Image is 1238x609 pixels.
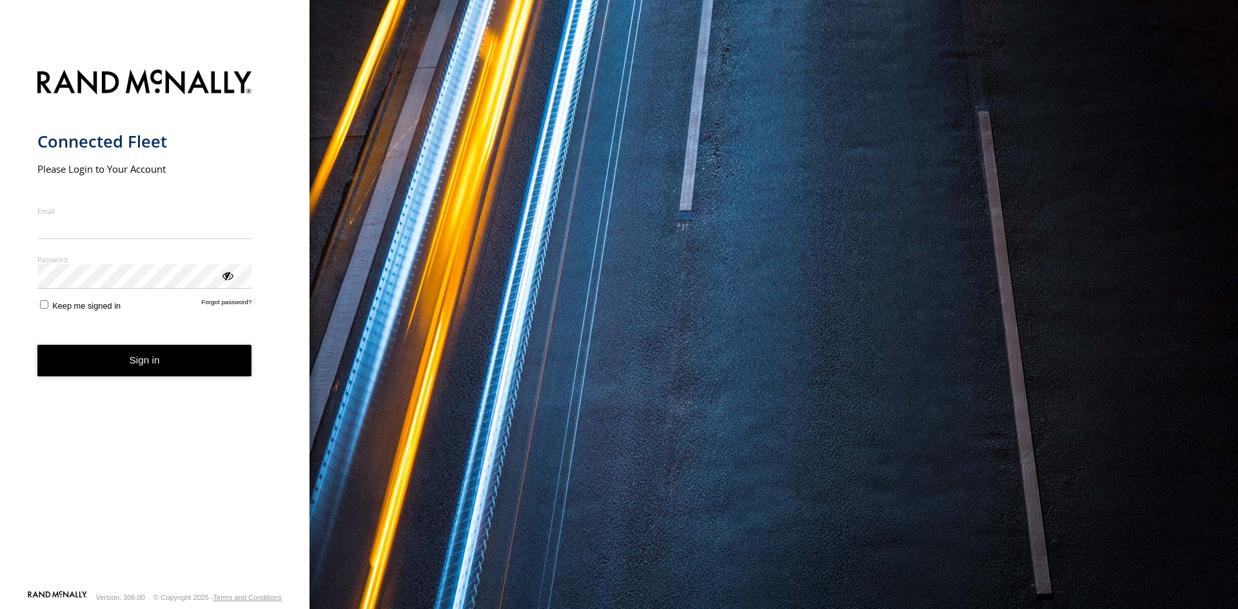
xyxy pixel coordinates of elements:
h2: Please Login to Your Account [37,162,252,175]
div: © Copyright 2025 - [153,594,282,601]
img: Rand McNally [37,67,252,100]
button: Sign in [37,345,252,376]
form: main [37,62,273,590]
input: Keep me signed in [40,300,48,309]
div: Version: 306.00 [96,594,145,601]
label: Password [37,255,252,264]
a: Terms and Conditions [213,594,282,601]
a: Forgot password? [202,298,252,311]
label: Email [37,206,252,216]
a: Visit our Website [28,591,87,604]
h1: Connected Fleet [37,131,252,152]
span: Keep me signed in [52,301,121,311]
div: ViewPassword [221,269,233,282]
